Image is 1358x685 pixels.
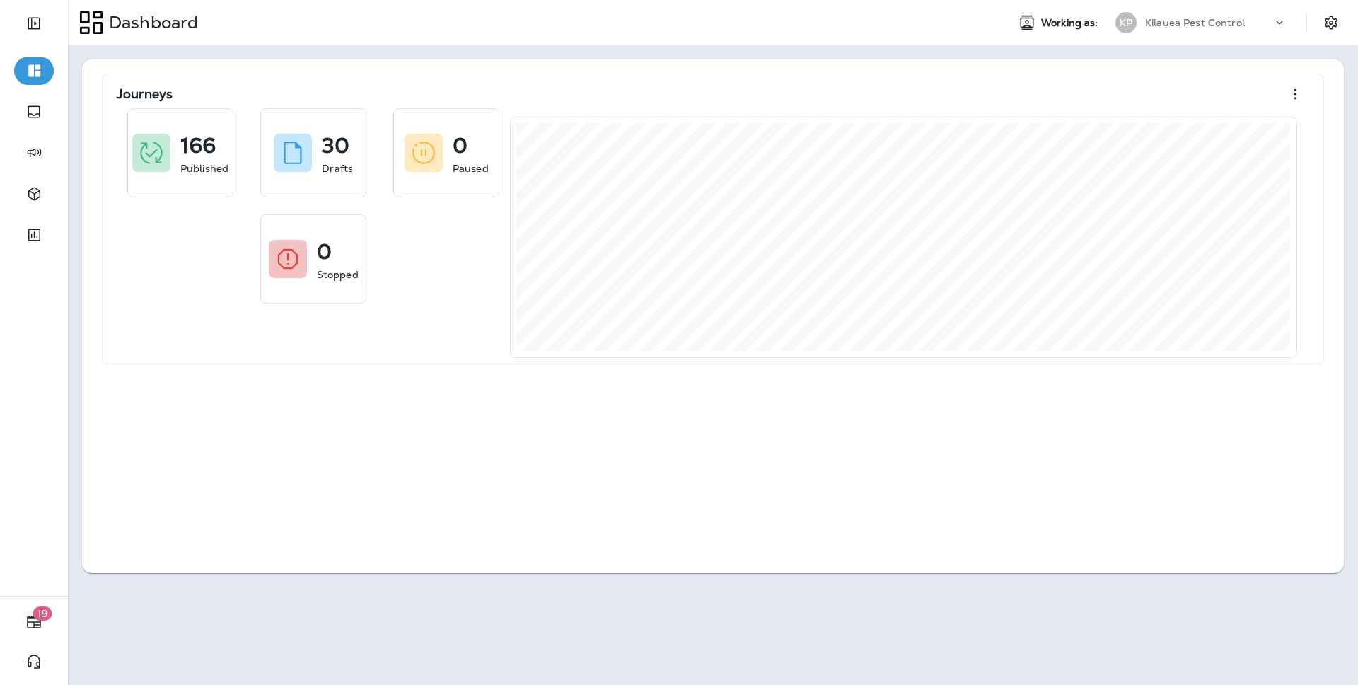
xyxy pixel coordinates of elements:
p: 0 [453,139,468,153]
p: 166 [180,139,216,153]
button: Settings [1318,10,1344,35]
p: 0 [317,245,332,259]
p: Stopped [317,267,359,282]
p: Published [180,161,228,175]
button: 19 [14,608,54,636]
p: Paused [453,161,489,175]
div: KP [1115,12,1137,33]
p: 30 [322,139,349,153]
span: Working as: [1041,17,1101,29]
p: Dashboard [103,12,198,33]
button: Expand Sidebar [14,9,54,38]
p: Kilauea Pest Control [1145,17,1245,28]
p: Drafts [322,161,353,175]
span: 19 [33,606,52,621]
p: Journeys [117,87,173,101]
